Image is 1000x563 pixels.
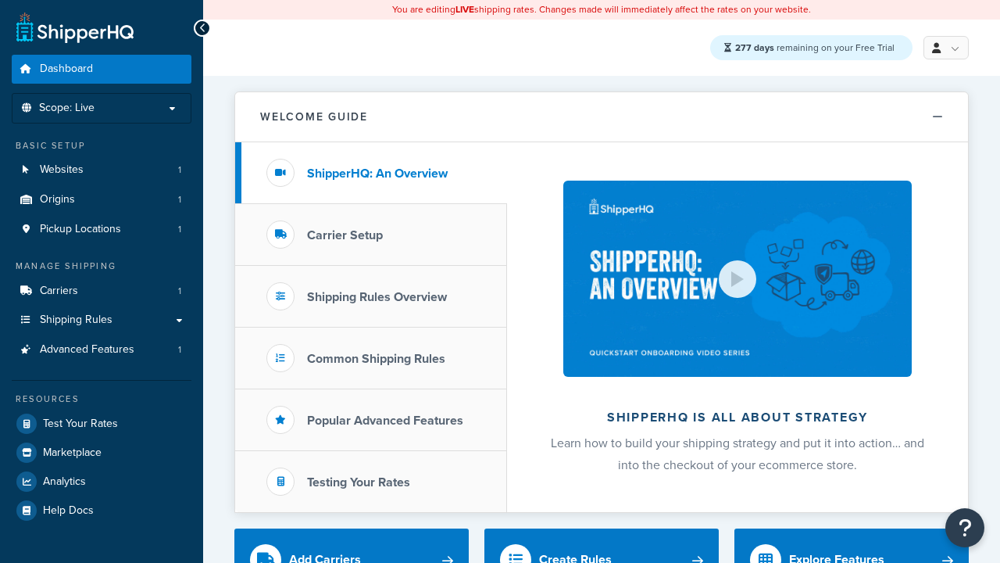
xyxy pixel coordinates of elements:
[260,111,368,123] h2: Welcome Guide
[40,314,112,327] span: Shipping Rules
[12,185,191,214] a: Origins1
[563,181,912,377] img: ShipperHQ is all about strategy
[12,215,191,244] li: Pickup Locations
[12,393,191,406] div: Resources
[12,468,191,496] a: Analytics
[39,102,95,115] span: Scope: Live
[12,439,191,467] a: Marketplace
[12,156,191,185] li: Websites
[307,352,445,366] h3: Common Shipping Rules
[178,193,181,206] span: 1
[307,228,383,242] h3: Carrier Setup
[12,277,191,306] li: Carriers
[12,156,191,185] a: Websites1
[12,185,191,214] li: Origins
[12,260,191,273] div: Manage Shipping
[40,63,93,76] span: Dashboard
[735,41,774,55] strong: 277 days
[40,343,134,357] span: Advanced Features
[12,410,191,438] a: Test Your Rates
[12,335,191,364] a: Advanced Features1
[12,277,191,306] a: Carriers1
[548,411,927,425] h2: ShipperHQ is all about strategy
[735,41,895,55] span: remaining on your Free Trial
[12,497,191,525] a: Help Docs
[178,163,181,177] span: 1
[945,508,984,547] button: Open Resource Center
[40,193,75,206] span: Origins
[40,223,121,236] span: Pickup Locations
[40,285,78,298] span: Carriers
[178,223,181,236] span: 1
[40,163,84,177] span: Websites
[43,446,102,460] span: Marketplace
[307,290,447,304] h3: Shipping Rules Overview
[307,167,448,181] h3: ShipperHQ: An Overview
[12,306,191,335] a: Shipping Rules
[455,2,474,16] b: LIVE
[43,418,118,431] span: Test Your Rates
[178,343,181,357] span: 1
[307,414,463,428] h3: Popular Advanced Features
[235,92,968,142] button: Welcome Guide
[551,434,924,474] span: Learn how to build your shipping strategy and put it into action… and into the checkout of your e...
[43,504,94,518] span: Help Docs
[43,475,86,489] span: Analytics
[178,285,181,298] span: 1
[12,335,191,364] li: Advanced Features
[12,139,191,152] div: Basic Setup
[12,215,191,244] a: Pickup Locations1
[12,55,191,84] a: Dashboard
[307,475,410,489] h3: Testing Your Rates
